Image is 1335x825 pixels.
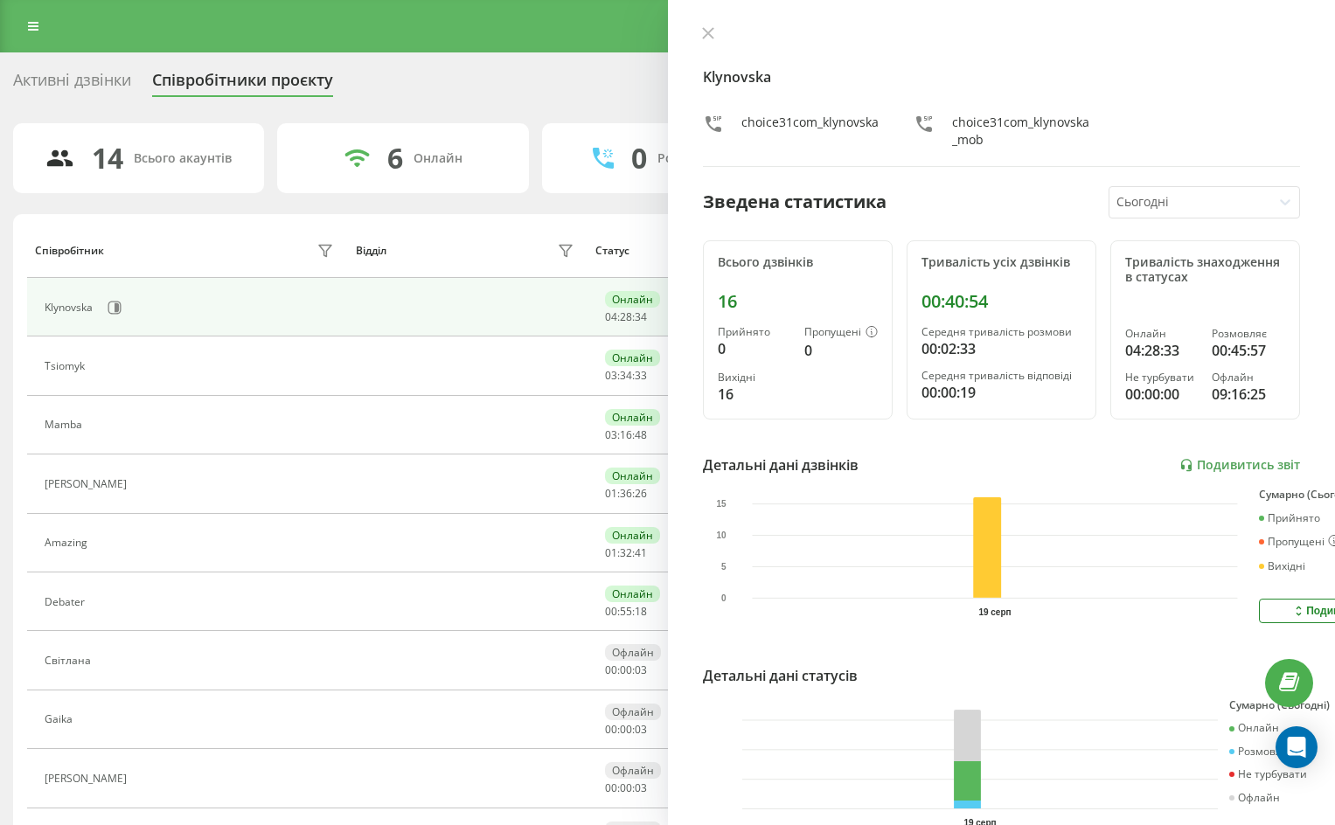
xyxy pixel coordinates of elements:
[45,360,89,372] div: Tsiomyk
[1125,255,1285,285] div: Тривалість знаходження в статусах
[921,370,1081,382] div: Середня тривалість відповіді
[605,370,647,382] div: : :
[1259,560,1305,572] div: Вихідні
[605,291,660,308] div: Онлайн
[716,499,727,509] text: 15
[620,427,632,442] span: 16
[1212,328,1285,340] div: Розмовляє
[720,593,726,603] text: 0
[804,326,878,340] div: Пропущені
[605,704,661,720] div: Офлайн
[605,309,617,324] span: 04
[13,71,131,98] div: Активні дзвінки
[45,713,77,725] div: Gaika
[635,662,647,677] span: 03
[605,527,660,544] div: Онлайн
[635,486,647,501] span: 26
[703,66,1301,87] h4: Klynovska
[605,486,617,501] span: 01
[921,382,1081,403] div: 00:00:19
[620,662,632,677] span: 00
[635,368,647,383] span: 33
[605,664,647,676] div: : :
[631,142,647,175] div: 0
[605,780,617,795] span: 00
[45,478,131,490] div: [PERSON_NAME]
[703,665,858,686] div: Детальні дані статусів
[605,724,647,736] div: : :
[718,291,878,312] div: 16
[1229,768,1307,780] div: Не турбувати
[1212,340,1285,361] div: 00:45:57
[1212,371,1285,384] div: Офлайн
[45,655,95,667] div: Світлана
[605,427,617,442] span: 03
[595,245,629,257] div: Статус
[635,545,647,560] span: 41
[605,429,647,441] div: : :
[45,537,92,549] div: Amazing
[152,71,333,98] div: Співробітники проєкту
[605,547,647,559] div: : :
[1229,792,1280,804] div: Офлайн
[414,151,462,166] div: Онлайн
[605,468,660,484] div: Онлайн
[605,488,647,500] div: : :
[605,606,647,618] div: : :
[1125,328,1199,340] div: Онлайн
[1179,458,1300,473] a: Подивитись звіт
[921,326,1081,338] div: Середня тривалість розмови
[804,340,878,361] div: 0
[720,562,726,572] text: 5
[718,255,878,270] div: Всього дзвінків
[356,245,386,257] div: Відділ
[1229,745,1293,758] div: Розмовляє
[605,662,617,677] span: 00
[620,368,632,383] span: 34
[605,545,617,560] span: 01
[620,486,632,501] span: 36
[921,338,1081,359] div: 00:02:33
[1125,384,1199,405] div: 00:00:00
[741,114,879,149] div: choice31com_klynovska
[45,596,89,608] div: Debater
[703,454,859,475] div: Детальні дані дзвінків
[1212,384,1285,405] div: 09:16:25
[620,722,632,737] span: 00
[605,782,647,794] div: : :
[718,384,790,405] div: 16
[620,545,632,560] span: 32
[718,371,790,384] div: Вихідні
[605,604,617,619] span: 00
[657,151,742,166] div: Розмовляють
[605,644,661,661] div: Офлайн
[45,773,131,785] div: [PERSON_NAME]
[635,722,647,737] span: 03
[387,142,403,175] div: 6
[921,255,1081,270] div: Тривалість усіх дзвінків
[605,586,660,602] div: Онлайн
[635,780,647,795] span: 03
[635,427,647,442] span: 48
[1276,726,1318,768] div: Open Intercom Messenger
[620,780,632,795] span: 00
[45,419,87,431] div: Mamba
[952,114,1089,149] div: choice31com_klynovska_mob
[35,245,104,257] div: Співробітник
[978,607,1011,617] text: 19 серп
[605,350,660,366] div: Онлайн
[620,604,632,619] span: 55
[605,311,647,323] div: : :
[620,309,632,324] span: 28
[605,762,661,779] div: Офлайн
[1259,512,1320,524] div: Прийнято
[703,189,887,215] div: Зведена статистика
[605,409,660,426] div: Онлайн
[718,338,790,359] div: 0
[635,604,647,619] span: 18
[716,530,727,540] text: 10
[605,722,617,737] span: 00
[605,368,617,383] span: 03
[1229,722,1279,734] div: Онлайн
[92,142,123,175] div: 14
